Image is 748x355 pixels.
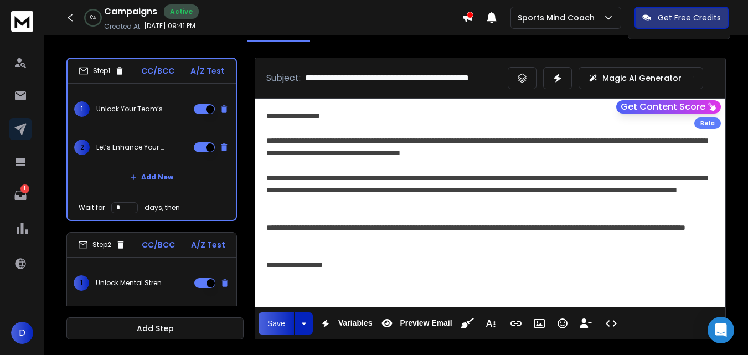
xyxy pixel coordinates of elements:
a: 1 [9,184,32,207]
span: Preview Email [398,318,454,328]
button: More Text [480,312,501,335]
div: Step 1 [79,66,125,76]
span: Variables [336,318,375,328]
p: Subject: [266,71,301,85]
button: Get Content Score [616,100,721,114]
h1: Campaigns [104,5,157,18]
button: Get Free Credits [634,7,729,29]
p: Sports Mind Coach [518,12,599,23]
div: Open Intercom Messenger [708,317,734,343]
p: Get Free Credits [658,12,721,23]
p: Wait for [79,203,105,212]
button: Insert Unsubscribe Link [575,312,596,335]
span: 1 [74,275,89,291]
p: Magic AI Generator [602,73,682,84]
button: D [11,322,33,344]
button: Insert Image (Ctrl+P) [529,312,550,335]
li: Step1CC/BCCA/Z Test1Unlock Your Team’s Full Potential with Cognisport2Let’s Enhance Your Team’s M... [66,58,237,221]
p: Created At: [104,22,142,31]
button: Code View [601,312,622,335]
p: A/Z Test [190,65,225,76]
button: Insert Link (Ctrl+K) [505,312,527,335]
p: 1 [20,184,29,193]
button: Add New [121,166,182,188]
button: Magic AI Generator [579,67,703,89]
p: Let’s Enhance Your Team’s Mental Game! [96,143,167,152]
div: Beta [694,117,721,129]
span: 1 [74,101,90,117]
button: Preview Email [376,312,454,335]
p: [DATE] 09:41 PM [144,22,195,30]
p: CC/BCC [141,65,174,76]
p: CC/BCC [142,239,175,250]
p: 0 % [90,14,96,21]
span: 2 [74,140,90,155]
p: Unlock Your Team’s Full Potential with Cognisport [96,105,167,114]
button: Save [259,312,294,335]
button: Emoticons [552,312,573,335]
button: Add Step [66,317,244,339]
p: A/Z Test [191,239,225,250]
div: Active [164,4,199,19]
p: days, then [145,203,180,212]
p: Unlock Mental Strength for Your Team [96,279,167,287]
button: Clean HTML [457,312,478,335]
div: Step 2 [78,240,126,250]
img: logo [11,11,33,32]
button: Variables [315,312,375,335]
